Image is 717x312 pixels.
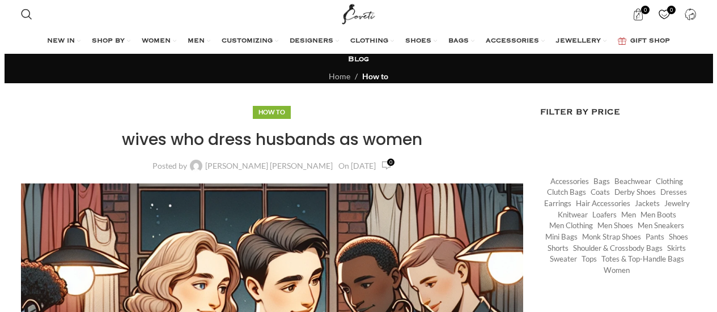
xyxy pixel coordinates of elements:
div: Main navigation [15,30,702,53]
div: My Wishlist [653,3,676,25]
span: SHOES [405,37,431,46]
a: JEWELLERY [556,30,606,53]
a: Jewelry (409 items) [664,198,690,209]
a: Site logo [340,8,377,18]
a: 0 [627,3,650,25]
span: WOMEN [142,37,171,46]
a: Shorts (296 items) [548,243,568,254]
span: GIFT SHOP [630,37,670,46]
a: Men Sneakers (154 items) [638,220,684,231]
a: MEN [188,30,210,53]
a: How to [362,71,388,81]
a: Men Boots (296 items) [640,210,676,220]
span: CLOTHING [350,37,388,46]
img: author-avatar [190,160,202,172]
a: Knitwear (472 items) [558,210,588,220]
a: CUSTOMIZING [222,30,278,53]
a: Women (21,403 items) [604,265,630,276]
a: Skirts (1,010 items) [667,243,686,254]
a: Bags (1,747 items) [593,176,610,187]
img: GiftBag [618,37,626,45]
span: 0 [667,6,676,14]
a: Coats (414 items) [591,187,610,198]
a: 0 [381,159,392,172]
span: 0 [387,159,394,166]
span: BAGS [448,37,469,46]
span: ACCESSORIES [486,37,539,46]
span: Posted by [152,162,187,170]
a: Men Shoes (1,372 items) [597,220,633,231]
a: BAGS [448,30,474,53]
a: 0 [653,3,676,25]
a: Sweater (241 items) [550,254,577,264]
h1: wives who dress husbands as women [21,129,524,151]
a: Loafers (193 items) [592,210,617,220]
a: Hair Accessories (245 items) [576,198,630,209]
a: NEW IN [47,30,80,53]
a: ACCESSORIES [486,30,545,53]
a: SHOES [405,30,437,53]
h3: Blog [348,54,369,65]
a: Beachwear (451 items) [614,176,651,187]
a: Dresses (9,518 items) [660,187,687,198]
a: SHOP BY [92,30,130,53]
a: Shoulder & Crossbody Bags (673 items) [573,243,663,254]
a: Monk strap shoes (262 items) [582,232,641,242]
a: Earrings (185 items) [544,198,571,209]
a: Clutch Bags (155 items) [547,187,586,198]
a: GIFT SHOP [618,30,670,53]
a: Totes & Top-Handle Bags (361 items) [601,254,684,264]
span: MEN [188,37,205,46]
a: CLOTHING [350,30,394,53]
a: Pants (1,320 items) [646,232,664,242]
span: NEW IN [47,37,75,46]
a: Men Clothing (418 items) [549,220,593,231]
h3: Filter by price [540,106,697,118]
span: 0 [641,6,650,14]
a: Search [15,3,38,25]
a: Mini Bags (369 items) [545,232,578,242]
a: Home [329,71,350,81]
span: CUSTOMIZING [222,37,273,46]
a: How to [258,108,285,116]
span: SHOP BY [92,37,125,46]
a: Clothing (18,143 items) [656,176,683,187]
time: On [DATE] [338,161,376,170]
a: Jackets (1,158 items) [635,198,660,209]
a: WOMEN [142,30,176,53]
a: DESIGNERS [290,30,339,53]
span: DESIGNERS [290,37,333,46]
a: [PERSON_NAME] [PERSON_NAME] [205,162,333,170]
a: Derby shoes (233 items) [614,187,656,198]
a: Accessories (745 items) [550,176,589,187]
a: Men (1,906 items) [621,210,636,220]
a: Shoes (294 items) [669,232,688,242]
a: Tops (2,860 items) [582,254,597,264]
span: JEWELLERY [556,37,601,46]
